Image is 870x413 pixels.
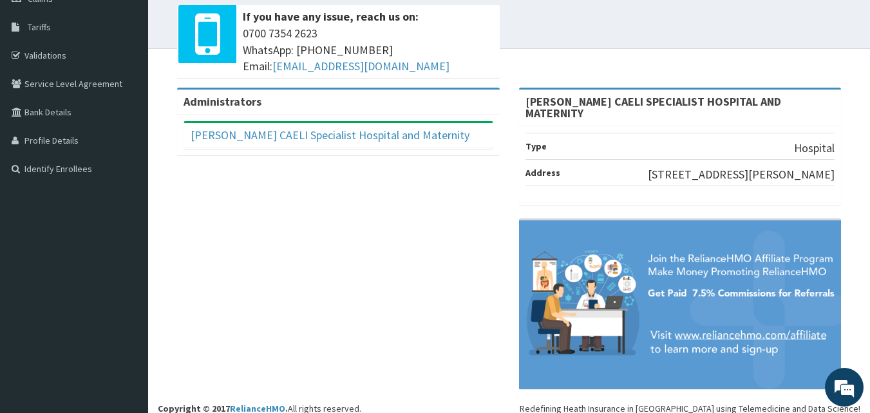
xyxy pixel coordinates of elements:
[525,94,781,120] strong: [PERSON_NAME] CAELI SPECIALIST HOSPITAL AND MATERNITY
[794,140,835,157] p: Hospital
[525,167,560,178] b: Address
[519,220,842,389] img: provider-team-banner.png
[191,128,469,142] a: [PERSON_NAME] CAELI Specialist Hospital and Maternity
[525,140,547,152] b: Type
[272,59,449,73] a: [EMAIL_ADDRESS][DOMAIN_NAME]
[28,21,51,33] span: Tariffs
[184,94,261,109] b: Administrators
[243,9,419,24] b: If you have any issue, reach us on:
[648,166,835,183] p: [STREET_ADDRESS][PERSON_NAME]
[243,25,493,75] span: 0700 7354 2623 WhatsApp: [PHONE_NUMBER] Email:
